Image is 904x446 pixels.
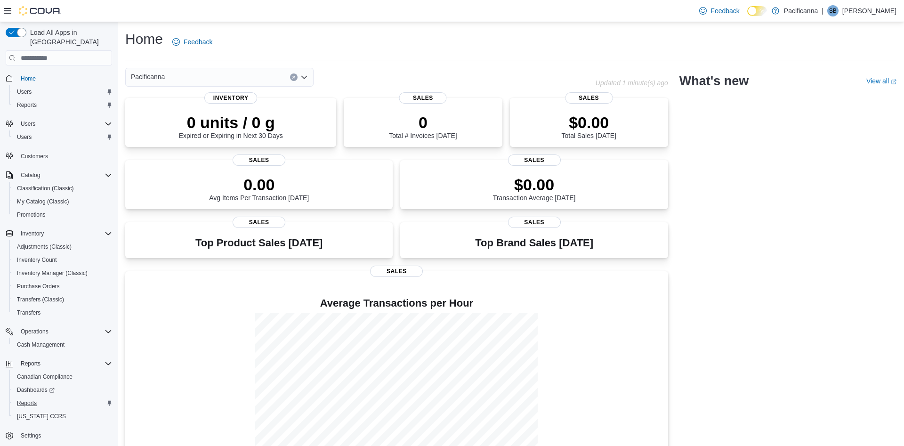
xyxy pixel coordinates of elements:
[13,339,112,350] span: Cash Management
[17,185,74,192] span: Classification (Classic)
[9,85,116,98] button: Users
[13,411,70,422] a: [US_STATE] CCRS
[17,118,39,130] button: Users
[866,77,896,85] a: View allExternal link
[13,254,61,266] a: Inventory Count
[21,153,48,160] span: Customers
[17,269,88,277] span: Inventory Manager (Classic)
[17,88,32,96] span: Users
[596,79,668,87] p: Updated 1 minute(s) ago
[9,293,116,306] button: Transfers (Classic)
[829,5,837,16] span: SB
[17,198,69,205] span: My Catalog (Classic)
[233,154,285,166] span: Sales
[13,294,68,305] a: Transfers (Classic)
[13,131,35,143] a: Users
[17,150,112,162] span: Customers
[204,92,257,104] span: Inventory
[9,397,116,410] button: Reports
[17,309,40,316] span: Transfers
[13,307,44,318] a: Transfers
[179,113,283,132] p: 0 units / 0 g
[747,6,767,16] input: Dark Mode
[9,253,116,267] button: Inventory Count
[2,117,116,130] button: Users
[17,73,40,84] a: Home
[710,6,739,16] span: Feedback
[13,99,40,111] a: Reports
[399,92,447,104] span: Sales
[9,98,116,112] button: Reports
[13,281,112,292] span: Purchase Orders
[562,113,616,132] p: $0.00
[13,183,78,194] a: Classification (Classic)
[822,5,823,16] p: |
[13,397,40,409] a: Reports
[21,230,44,237] span: Inventory
[17,413,66,420] span: [US_STATE] CCRS
[21,328,48,335] span: Operations
[17,283,60,290] span: Purchase Orders
[17,326,112,337] span: Operations
[389,113,457,132] p: 0
[195,237,323,249] h3: Top Product Sales [DATE]
[9,338,116,351] button: Cash Management
[2,429,116,442] button: Settings
[13,294,112,305] span: Transfers (Classic)
[17,341,65,349] span: Cash Management
[508,217,561,228] span: Sales
[679,73,749,89] h2: What's new
[891,79,896,85] svg: External link
[17,243,72,251] span: Adjustments (Classic)
[13,196,112,207] span: My Catalog (Classic)
[9,208,116,221] button: Promotions
[133,298,661,309] h4: Average Transactions per Hour
[389,113,457,139] div: Total # Invoices [DATE]
[21,75,36,82] span: Home
[17,170,112,181] span: Catalog
[13,371,76,382] a: Canadian Compliance
[17,211,46,219] span: Promotions
[9,410,116,423] button: [US_STATE] CCRS
[13,268,91,279] a: Inventory Manager (Classic)
[21,432,41,439] span: Settings
[13,384,58,396] a: Dashboards
[17,256,57,264] span: Inventory Count
[475,237,593,249] h3: Top Brand Sales [DATE]
[13,268,112,279] span: Inventory Manager (Classic)
[13,339,68,350] a: Cash Management
[233,217,285,228] span: Sales
[17,430,112,441] span: Settings
[2,325,116,338] button: Operations
[131,71,165,82] span: Pacificanna
[17,386,55,394] span: Dashboards
[9,383,116,397] a: Dashboards
[21,360,40,367] span: Reports
[9,280,116,293] button: Purchase Orders
[209,175,309,202] div: Avg Items Per Transaction [DATE]
[13,99,112,111] span: Reports
[17,228,112,239] span: Inventory
[179,113,283,139] div: Expired or Expiring in Next 30 Days
[13,241,112,252] span: Adjustments (Classic)
[13,254,112,266] span: Inventory Count
[9,306,116,319] button: Transfers
[565,92,613,104] span: Sales
[17,358,44,369] button: Reports
[17,151,52,162] a: Customers
[13,371,112,382] span: Canadian Compliance
[13,384,112,396] span: Dashboards
[13,196,73,207] a: My Catalog (Classic)
[17,430,45,441] a: Settings
[13,241,75,252] a: Adjustments (Classic)
[13,209,112,220] span: Promotions
[17,358,112,369] span: Reports
[9,267,116,280] button: Inventory Manager (Classic)
[9,182,116,195] button: Classification (Classic)
[493,175,576,202] div: Transaction Average [DATE]
[842,5,896,16] p: [PERSON_NAME]
[26,28,112,47] span: Load All Apps in [GEOGRAPHIC_DATA]
[17,228,48,239] button: Inventory
[13,307,112,318] span: Transfers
